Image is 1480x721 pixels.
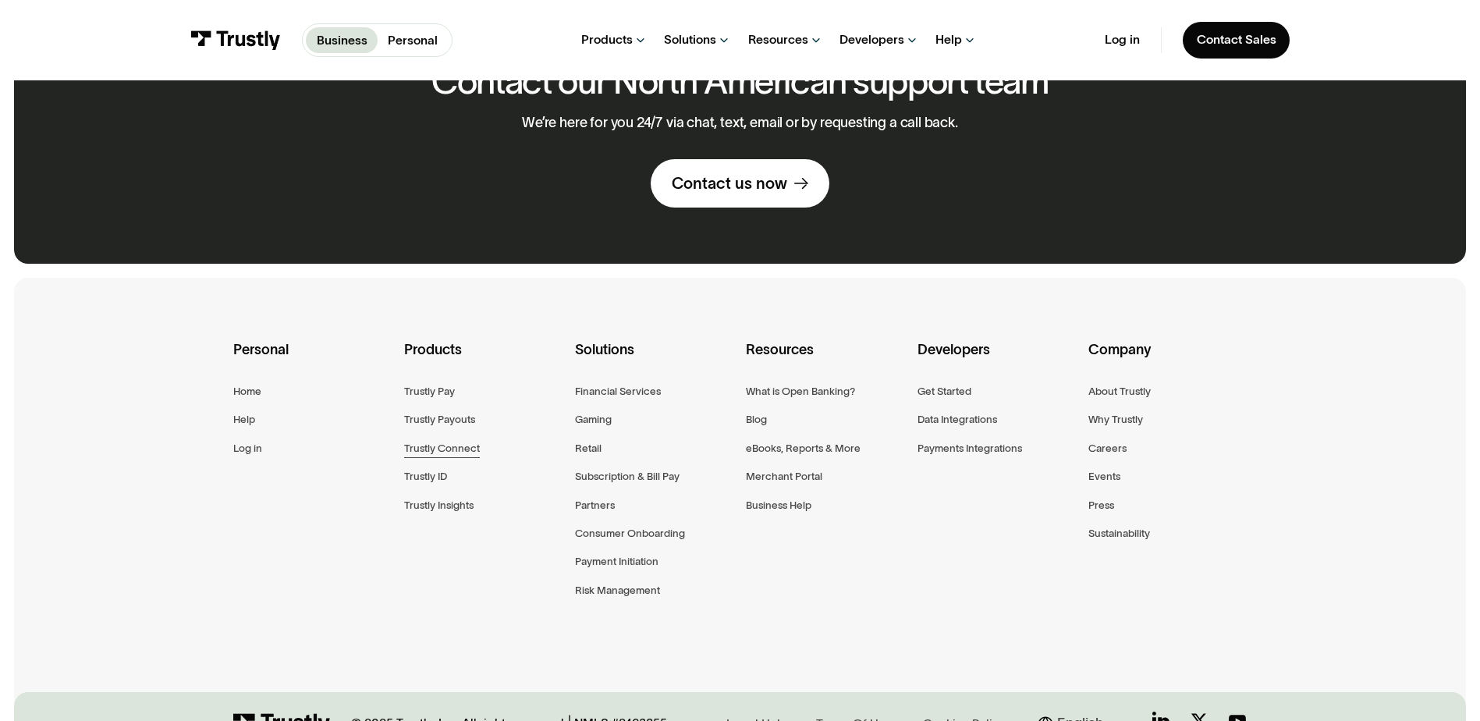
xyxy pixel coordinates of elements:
[746,467,822,485] a: Merchant Portal
[1088,467,1120,485] a: Events
[1197,32,1276,48] div: Contact Sales
[917,439,1022,457] a: Payments Integrations
[575,439,602,457] a: Retail
[404,439,480,457] a: Trustly Connect
[388,31,438,50] p: Personal
[317,31,367,50] p: Business
[575,552,658,570] a: Payment Initiation
[664,32,716,48] div: Solutions
[575,524,685,542] a: Consumer Onboarding
[1088,410,1143,428] a: Why Trustly
[522,115,958,131] p: We’re here for you 24/7 via chat, text, email or by requesting a call back.
[575,496,615,514] a: Partners
[575,581,660,599] a: Risk Management
[1088,524,1150,542] a: Sustainability
[575,339,733,382] div: Solutions
[1088,382,1151,400] a: About Trustly
[917,382,971,400] a: Get Started
[746,410,767,428] a: Blog
[1088,439,1127,457] a: Careers
[190,30,281,50] img: Trustly Logo
[378,27,449,52] a: Personal
[431,62,1049,101] h2: Contact our North American support team
[404,410,475,428] a: Trustly Payouts
[917,339,1076,382] div: Developers
[935,32,962,48] div: Help
[651,159,829,208] a: Contact us now
[233,439,262,457] a: Log in
[746,382,855,400] a: What is Open Banking?
[233,410,255,428] a: Help
[1183,22,1290,59] a: Contact Sales
[404,382,455,400] a: Trustly Pay
[404,339,563,382] div: Products
[581,32,633,48] div: Products
[404,496,474,514] a: Trustly Insights
[746,496,811,514] a: Business Help
[1105,32,1140,48] a: Log in
[575,410,612,428] a: Gaming
[746,439,861,457] a: eBooks, Reports & More
[575,382,661,400] a: Financial Services
[404,467,447,485] a: Trustly ID
[306,27,378,52] a: Business
[746,339,904,382] div: Resources
[1088,339,1247,382] div: Company
[233,339,392,382] div: Personal
[1088,496,1114,514] a: Press
[917,410,997,428] a: Data Integrations
[575,467,680,485] a: Subscription & Bill Pay
[839,32,904,48] div: Developers
[748,32,808,48] div: Resources
[672,173,787,194] div: Contact us now
[233,382,261,400] a: Home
